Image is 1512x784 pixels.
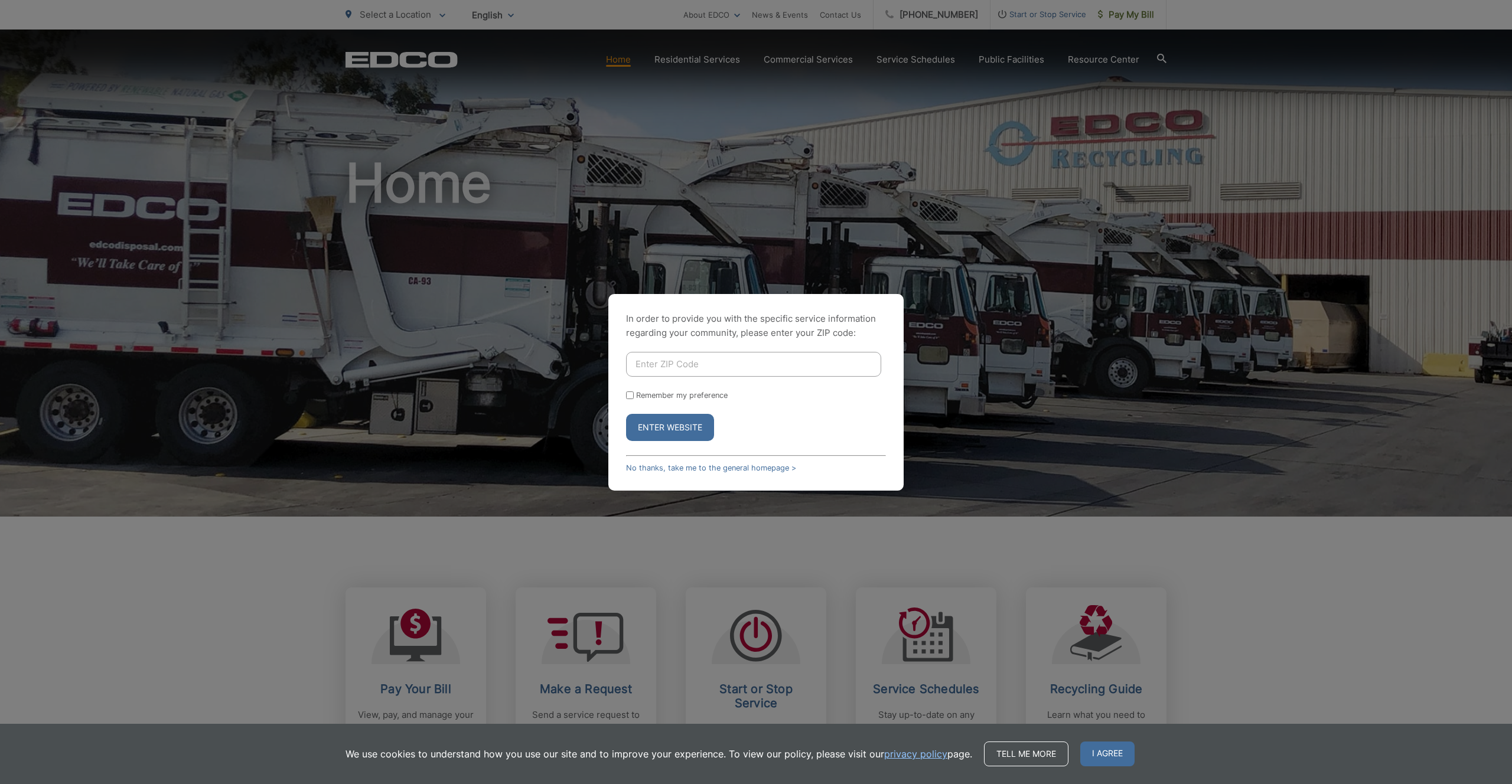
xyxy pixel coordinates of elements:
p: We use cookies to understand how you use our site and to improve your experience. To view our pol... [346,747,972,761]
input: Enter ZIP Code [626,352,881,377]
p: In order to provide you with the specific service information regarding your community, please en... [626,312,886,340]
label: Remember my preference [636,391,728,400]
a: No thanks, take me to the general homepage > [626,463,796,472]
span: I agree [1080,741,1135,766]
a: privacy policy [884,747,947,761]
button: Enter Website [626,414,714,441]
a: Tell me more [984,741,1068,766]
